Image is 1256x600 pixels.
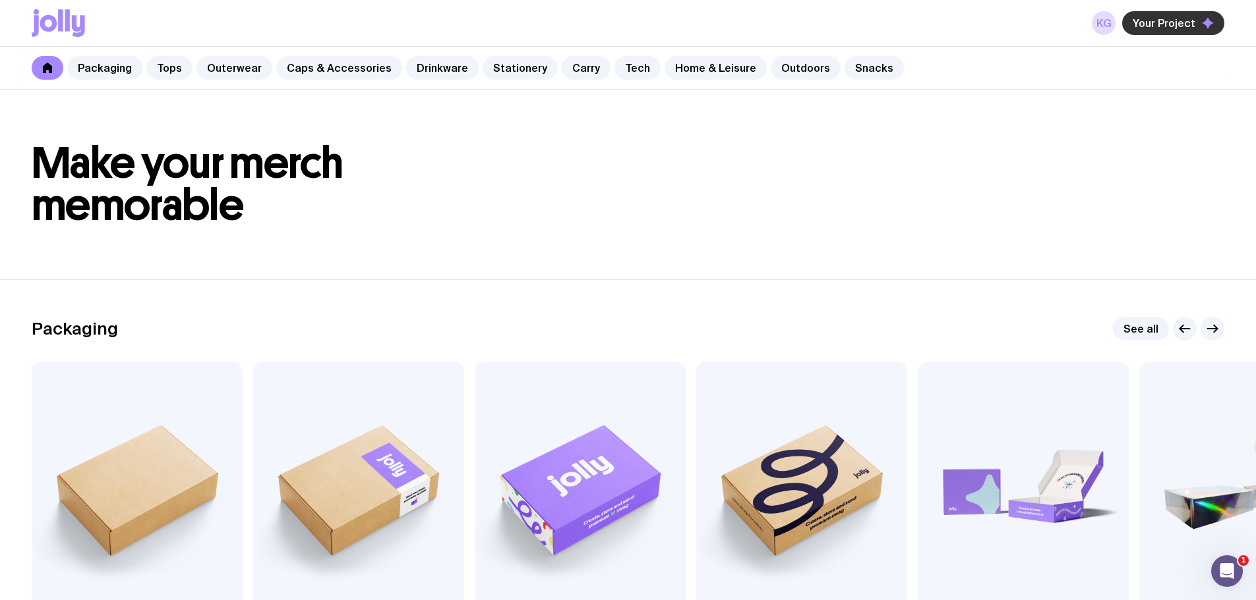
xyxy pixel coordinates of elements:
button: Your Project [1122,11,1224,35]
a: Drinkware [406,56,479,80]
span: Make your merch memorable [32,137,344,231]
a: Tops [146,56,193,80]
a: Outerwear [196,56,272,80]
a: See all [1113,317,1169,341]
a: Caps & Accessories [276,56,402,80]
span: 1 [1238,555,1249,566]
a: Outdoors [771,56,841,80]
span: Your Project [1133,16,1195,30]
a: Snacks [845,56,904,80]
a: KG [1092,11,1116,35]
a: Tech [614,56,661,80]
a: Packaging [67,56,142,80]
a: Carry [562,56,611,80]
iframe: Intercom live chat [1211,555,1243,587]
h2: Packaging [32,319,118,339]
a: Home & Leisure [665,56,767,80]
a: Stationery [483,56,558,80]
